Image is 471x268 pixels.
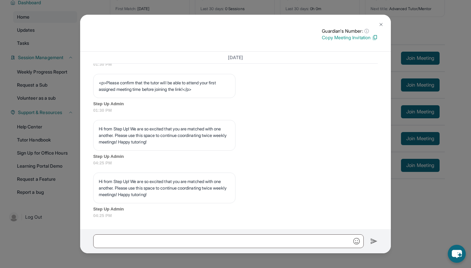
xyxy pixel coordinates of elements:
span: 04:25 PM [93,160,378,166]
span: 01:30 PM [93,61,378,68]
p: Hi from Step Up! We are so excited that you are matched with one another. Please use this space t... [99,178,230,198]
img: Emoji [353,238,360,244]
p: Guardian's Number: [322,28,378,34]
p: Hi from Step Up! We are so excited that you are matched with one another. Please use this space t... [99,126,230,145]
h3: [DATE] [93,54,378,61]
span: 04:25 PM [93,212,378,219]
span: Step Up Admin [93,206,378,212]
p: <p>Please confirm that the tutor will be able to attend your first assigned meeting time before j... [99,79,230,92]
span: Step Up Admin [93,153,378,160]
span: Step Up Admin [93,101,378,107]
p: Copy Meeting Invitation [322,34,378,41]
span: 01:30 PM [93,107,378,114]
img: Copy Icon [372,35,378,41]
img: Close Icon [378,22,384,27]
button: chat-button [448,245,466,263]
img: Send icon [370,237,378,245]
span: ⓘ [364,28,369,34]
